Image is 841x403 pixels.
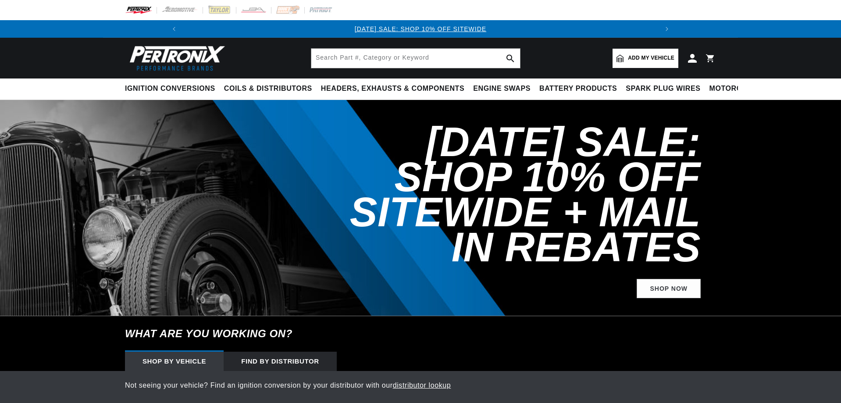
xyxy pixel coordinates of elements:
[183,24,659,34] div: 1 of 3
[501,49,520,68] button: search button
[539,84,617,93] span: Battery Products
[628,54,674,62] span: Add my vehicle
[317,78,469,99] summary: Headers, Exhausts & Components
[621,78,705,99] summary: Spark Plug Wires
[220,78,317,99] summary: Coils & Distributors
[705,78,766,99] summary: Motorcycle
[125,380,716,391] p: Not seeing your vehicle? Find an ignition conversion by your distributor with our
[658,20,676,38] button: Translation missing: en.sections.announcements.next_announcement
[224,84,312,93] span: Coils & Distributors
[393,382,451,389] a: distributor lookup
[224,352,337,371] div: Find by Distributor
[321,84,464,93] span: Headers, Exhausts & Components
[183,24,659,34] div: Announcement
[125,43,226,73] img: Pertronix
[626,84,700,93] span: Spark Plug Wires
[613,49,678,68] a: Add my vehicle
[103,20,738,38] slideshow-component: Translation missing: en.sections.announcements.announcement_bar
[125,78,220,99] summary: Ignition Conversions
[311,49,520,68] input: Search Part #, Category or Keyword
[469,78,535,99] summary: Engine Swaps
[103,316,738,351] h6: What are you working on?
[473,84,531,93] span: Engine Swaps
[637,279,701,299] a: Shop Now
[355,25,486,32] a: [DATE] SALE: SHOP 10% OFF SITEWIDE
[326,125,701,265] h2: [DATE] SALE: SHOP 10% OFF SITEWIDE + MAIL IN REBATES
[165,20,183,38] button: Translation missing: en.sections.announcements.previous_announcement
[535,78,621,99] summary: Battery Products
[709,84,762,93] span: Motorcycle
[125,352,224,371] div: Shop by vehicle
[125,84,215,93] span: Ignition Conversions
